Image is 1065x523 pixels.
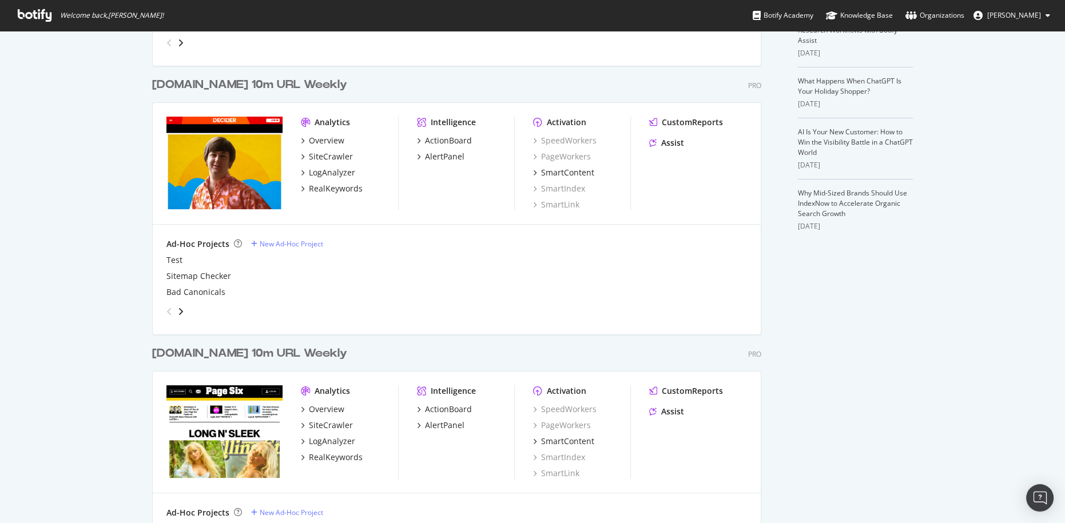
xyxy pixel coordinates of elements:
div: New Ad-Hoc Project [260,239,323,249]
a: SmartContent [533,436,594,447]
a: SiteCrawler [301,151,353,162]
a: Sitemap Checker [166,270,231,282]
div: SiteCrawler [309,151,353,162]
a: SmartIndex [533,452,585,463]
a: SpeedWorkers [533,135,597,146]
a: PageWorkers [533,420,591,431]
a: Test [166,254,182,266]
div: [DATE] [798,99,913,109]
div: Pro [748,81,761,90]
a: AlertPanel [417,420,464,431]
div: Analytics [315,117,350,128]
div: Organizations [905,10,964,21]
div: LogAnalyzer [309,167,355,178]
div: SmartContent [541,167,594,178]
div: Analytics [315,385,350,397]
div: Activation [547,385,586,397]
div: Ad-Hoc Projects [166,238,229,250]
div: angle-left [162,302,177,321]
button: [PERSON_NAME] [964,6,1059,25]
div: RealKeywords [309,452,363,463]
div: RealKeywords [309,183,363,194]
div: [DATE] [798,160,913,170]
a: SmartIndex [533,183,585,194]
a: [DOMAIN_NAME] 10m URL Weekly [152,77,352,93]
a: RealKeywords [301,183,363,194]
a: LogAnalyzer [301,436,355,447]
div: Activation [547,117,586,128]
a: ActionBoard [417,404,472,415]
a: New Ad-Hoc Project [251,508,323,517]
div: Assist [661,406,684,417]
a: CustomReports [649,385,723,397]
a: AlertPanel [417,151,464,162]
div: ActionBoard [425,135,472,146]
div: Intelligence [431,385,476,397]
div: [DOMAIN_NAME] 10m URL Weekly [152,345,347,362]
a: CustomReports [649,117,723,128]
a: SmartContent [533,167,594,178]
div: AlertPanel [425,151,464,162]
div: LogAnalyzer [309,436,355,447]
div: angle-right [177,306,185,317]
a: New Ad-Hoc Project [251,239,323,249]
a: Assist [649,137,684,149]
div: ActionBoard [425,404,472,415]
a: [DOMAIN_NAME] 10m URL Weekly [152,345,352,362]
div: Overview [309,135,344,146]
a: How to Save Hours on Content and Research Workflows with Botify Assist [798,15,909,45]
div: Intelligence [431,117,476,128]
span: Jake Becker [987,10,1041,20]
a: What Happens When ChatGPT Is Your Holiday Shopper? [798,76,901,96]
a: SpeedWorkers [533,404,597,415]
div: AlertPanel [425,420,464,431]
a: AI Is Your New Customer: How to Win the Visibility Battle in a ChatGPT World [798,127,913,157]
div: [DATE] [798,221,913,231]
a: RealKeywords [301,452,363,463]
div: angle-left [162,34,177,52]
div: SmartContent [541,436,594,447]
a: ActionBoard [417,135,472,146]
div: Overview [309,404,344,415]
a: Overview [301,404,344,415]
div: Ad-Hoc Projects [166,507,229,518]
a: Bad Canonicals [166,286,225,298]
img: www.Pagesix.com [166,385,283,478]
div: Assist [661,137,684,149]
span: Welcome back, [PERSON_NAME] ! [60,11,164,20]
a: LogAnalyzer [301,167,355,178]
div: Knowledge Base [826,10,893,21]
a: PageWorkers [533,151,591,162]
div: New Ad-Hoc Project [260,508,323,517]
div: Botify Academy [753,10,813,21]
div: CustomReports [662,385,723,397]
a: SmartLink [533,468,579,479]
div: CustomReports [662,117,723,128]
a: Assist [649,406,684,417]
a: SmartLink [533,199,579,210]
a: Overview [301,135,344,146]
a: Why Mid-Sized Brands Should Use IndexNow to Accelerate Organic Search Growth [798,188,907,218]
div: SiteCrawler [309,420,353,431]
div: [DATE] [798,48,913,58]
div: Open Intercom Messenger [1026,484,1054,512]
a: SiteCrawler [301,420,353,431]
div: angle-right [177,37,185,49]
div: [DOMAIN_NAME] 10m URL Weekly [152,77,347,93]
div: Pro [748,349,761,359]
img: www.Decider.com [166,117,283,209]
